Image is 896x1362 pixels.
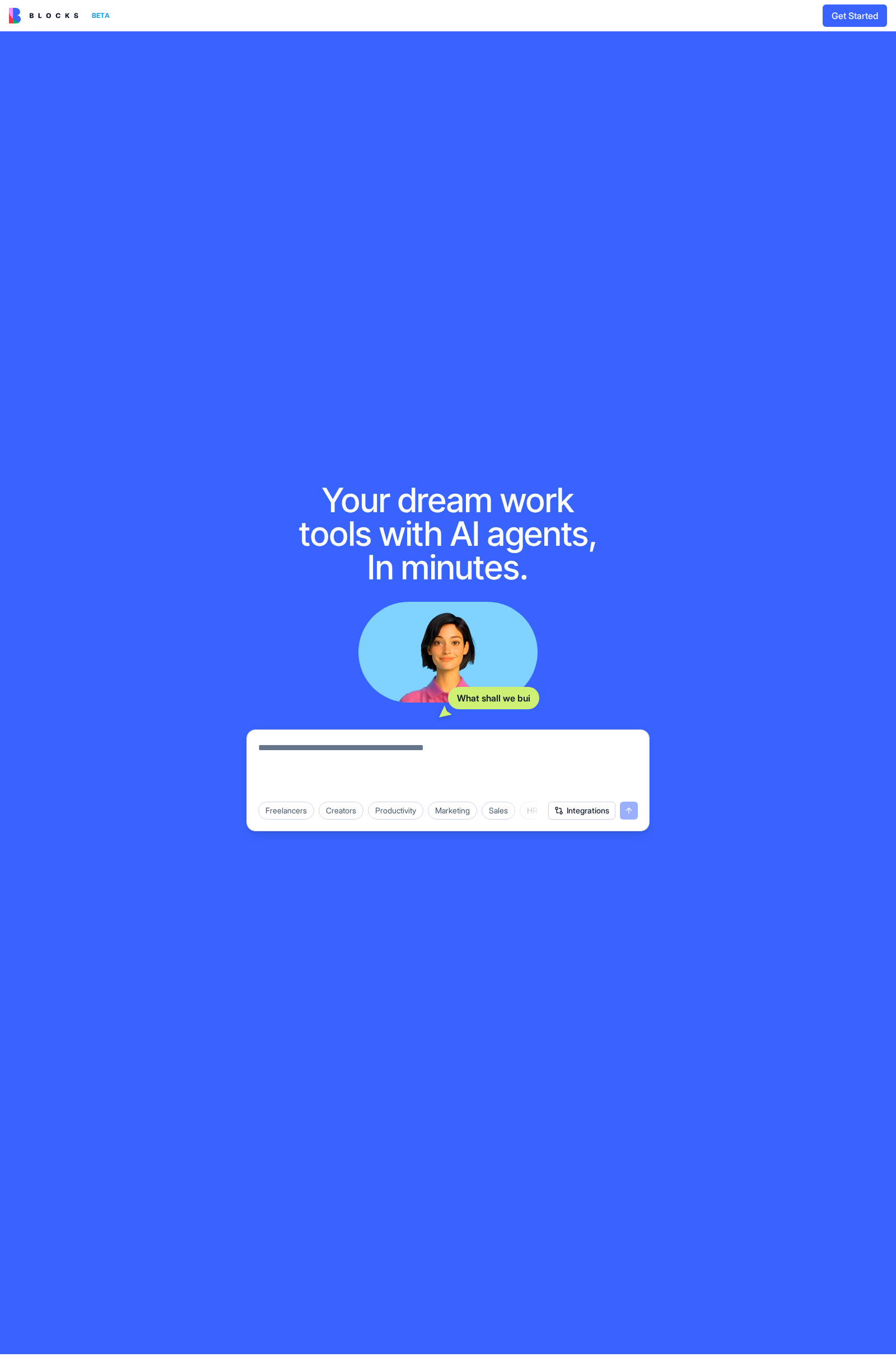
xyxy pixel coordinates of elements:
[9,8,78,24] img: logo
[87,8,114,24] div: BETA
[428,802,477,820] div: Marketing
[319,802,363,820] div: Creators
[823,4,887,27] button: Get Started
[9,8,114,24] a: BETA
[258,802,314,820] div: Freelancers
[520,802,590,820] div: HR & Recruiting
[482,802,515,820] div: Sales
[448,687,539,709] div: What shall we bui
[287,483,609,584] h1: Your dream work tools with AI agents, In minutes.
[548,802,615,820] button: Integrations
[368,802,423,820] div: Productivity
